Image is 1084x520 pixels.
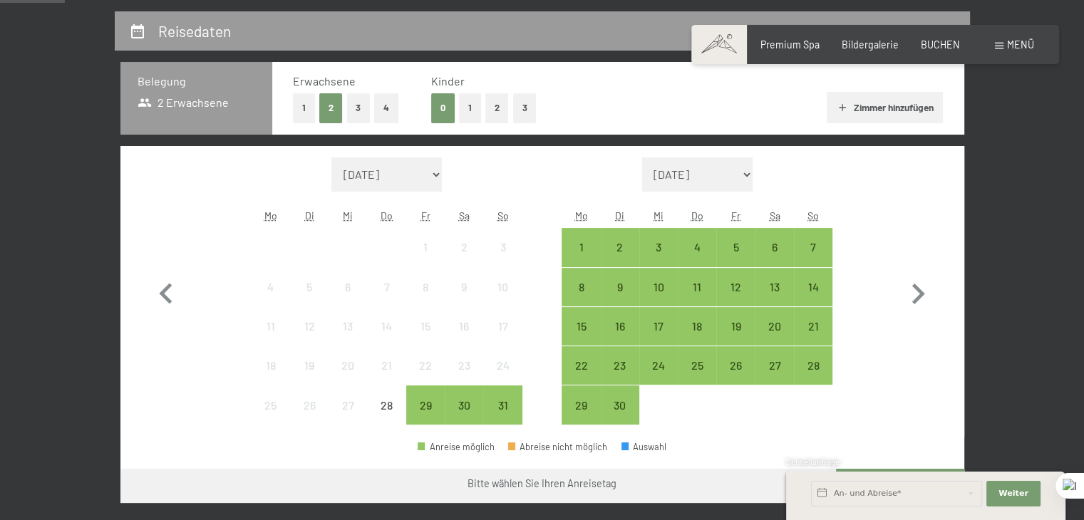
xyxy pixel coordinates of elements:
div: Anreise nicht möglich [329,385,367,424]
div: Anreise nicht möglich [445,346,483,385]
button: Weiter [986,481,1041,506]
div: Fri Sep 12 2025 [716,268,755,306]
div: 6 [330,281,366,317]
div: Mon Aug 25 2025 [252,385,290,424]
div: Mon Sep 08 2025 [562,268,600,306]
div: Mon Aug 11 2025 [252,307,290,345]
div: 18 [253,360,289,395]
div: Thu Sep 04 2025 [678,228,716,266]
div: Sat Aug 16 2025 [445,307,483,345]
div: Thu Aug 14 2025 [368,307,406,345]
div: Tue Sep 23 2025 [601,346,639,385]
div: 2 [602,241,638,277]
div: Tue Aug 12 2025 [290,307,329,345]
div: Sun Aug 17 2025 [483,307,522,345]
div: 5 [718,241,753,277]
div: 3 [485,241,520,277]
div: Tue Aug 26 2025 [290,385,329,424]
div: Sat Aug 23 2025 [445,346,483,385]
div: 23 [446,360,482,395]
div: Anreise möglich [562,268,600,306]
div: 22 [408,360,443,395]
div: 17 [641,321,676,356]
div: Anreise möglich [418,442,495,452]
div: 12 [718,281,753,317]
div: Sun Aug 24 2025 [483,346,522,385]
div: Anreise nicht möglich [483,268,522,306]
div: Anreise möglich [678,346,716,385]
div: 23 [602,360,638,395]
div: Anreise möglich [601,228,639,266]
div: Sun Aug 31 2025 [483,385,522,424]
span: Premium Spa [760,38,820,51]
div: Anreise möglich [601,346,639,385]
div: Anreise nicht möglich [252,346,290,385]
span: Bildergalerie [842,38,899,51]
div: Anreise möglich [483,385,522,424]
div: 10 [641,281,676,317]
div: Mon Sep 01 2025 [562,228,600,266]
div: 1 [408,241,443,277]
div: Mon Aug 18 2025 [252,346,290,385]
div: 9 [446,281,482,317]
div: Anreise möglich [601,307,639,345]
div: Anreise möglich [445,385,483,424]
a: BUCHEN [921,38,960,51]
div: 26 [718,360,753,395]
div: Sat Sep 13 2025 [755,268,794,306]
div: 3 [641,241,676,277]
button: Vorheriger Monat [145,157,187,425]
div: 9 [602,281,638,317]
div: 17 [485,321,520,356]
div: Anreise nicht möglich [252,307,290,345]
div: Sat Sep 20 2025 [755,307,794,345]
div: 28 [369,400,405,435]
h2: Reisedaten [158,22,231,40]
abbr: Samstag [459,209,470,222]
div: Anreise möglich [755,307,794,345]
div: Anreise möglich [678,307,716,345]
h3: Belegung [138,73,255,89]
div: 30 [446,400,482,435]
div: Anreise möglich [678,268,716,306]
div: 16 [602,321,638,356]
div: 19 [291,360,327,395]
div: Anreise möglich [716,307,755,345]
div: Anreise möglich [639,346,678,385]
div: Anreise nicht möglich [483,346,522,385]
span: Schnellanfrage [786,457,840,467]
abbr: Mittwoch [343,209,353,222]
div: 19 [718,321,753,356]
div: Anreise nicht möglich [252,268,290,306]
div: Wed Aug 13 2025 [329,307,367,345]
div: 13 [330,321,366,356]
div: 24 [485,360,520,395]
div: Anreise nicht möglich [406,346,445,385]
div: Sun Aug 10 2025 [483,268,522,306]
div: Thu Aug 07 2025 [368,268,406,306]
div: Bitte wählen Sie Ihren Anreisetag [468,477,616,491]
div: Anreise möglich [678,228,716,266]
div: 20 [330,360,366,395]
div: 27 [757,360,793,395]
div: Anreise möglich [794,268,832,306]
button: 2 [485,93,509,123]
div: 21 [795,321,831,356]
div: 7 [369,281,405,317]
div: 15 [408,321,443,356]
div: Thu Sep 25 2025 [678,346,716,385]
span: Menü [1007,38,1034,51]
div: Sat Aug 09 2025 [445,268,483,306]
div: Anreise nicht möglich [368,268,406,306]
div: Fri Sep 19 2025 [716,307,755,345]
button: 2 [319,93,343,123]
div: Anreise nicht möglich [445,228,483,266]
div: Anreise möglich [716,228,755,266]
abbr: Freitag [420,209,430,222]
div: Thu Aug 28 2025 [368,385,406,424]
div: 26 [291,400,327,435]
div: Anreise möglich [562,228,600,266]
div: Fri Aug 22 2025 [406,346,445,385]
div: 18 [679,321,715,356]
div: Anreise nicht möglich [445,307,483,345]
